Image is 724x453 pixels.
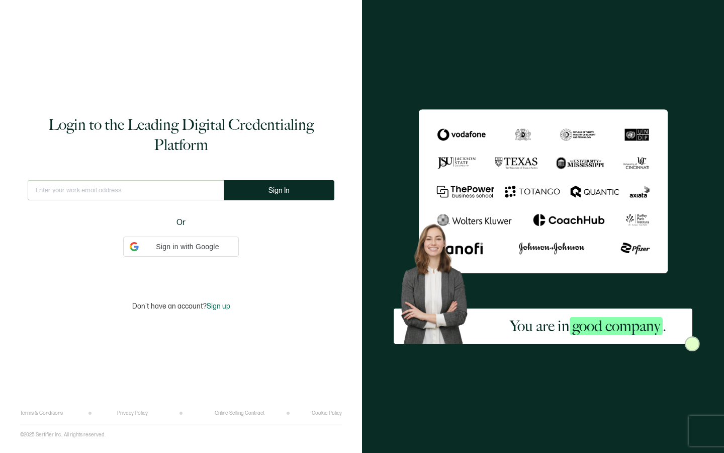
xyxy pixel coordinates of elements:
span: Sign up [207,302,230,311]
button: Sign In [224,180,334,200]
span: Sign In [268,187,290,194]
img: Sertifier Login - You are in <span class="strong-h">good company</span>. Hero [394,218,483,344]
span: Sign in with Google [143,242,232,252]
div: Sign in with Google [123,237,239,257]
a: Terms & Conditions [20,410,63,416]
p: ©2025 Sertifier Inc.. All rights reserved. [20,432,106,438]
h2: You are in . [510,316,666,336]
img: Sertifier Login [685,336,700,351]
p: Don't have an account? [132,302,230,311]
a: Privacy Policy [117,410,148,416]
span: good company [570,317,663,335]
a: Online Selling Contract [215,410,264,416]
iframe: Sign in with Google Button [118,256,244,278]
span: Or [176,216,186,229]
a: Cookie Policy [312,410,342,416]
img: Sertifier Login - You are in <span class="strong-h">good company</span>. [419,109,668,273]
h1: Login to the Leading Digital Credentialing Platform [28,115,334,155]
input: Enter your work email address [28,180,224,200]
